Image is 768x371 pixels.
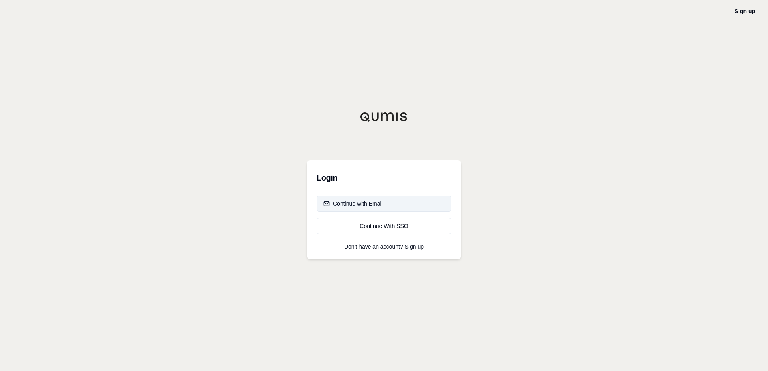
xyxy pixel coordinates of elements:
[317,196,451,212] button: Continue with Email
[317,218,451,234] a: Continue With SSO
[317,244,451,249] p: Don't have an account?
[323,222,445,230] div: Continue With SSO
[317,170,451,186] h3: Login
[405,243,424,250] a: Sign up
[735,8,755,14] a: Sign up
[360,112,408,122] img: Qumis
[323,200,383,208] div: Continue with Email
